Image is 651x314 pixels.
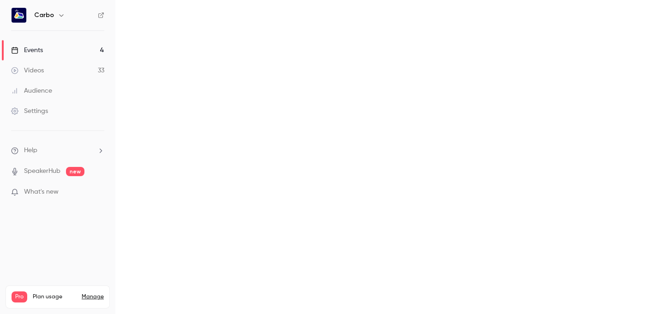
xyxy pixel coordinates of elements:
[11,107,48,116] div: Settings
[24,187,59,197] span: What's new
[24,146,37,155] span: Help
[24,166,60,176] a: SpeakerHub
[12,291,27,302] span: Pro
[11,146,104,155] li: help-dropdown-opener
[66,167,84,176] span: new
[82,293,104,301] a: Manage
[11,66,44,75] div: Videos
[34,11,54,20] h6: Carbo
[33,293,76,301] span: Plan usage
[11,46,43,55] div: Events
[11,86,52,95] div: Audience
[12,8,26,23] img: Carbo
